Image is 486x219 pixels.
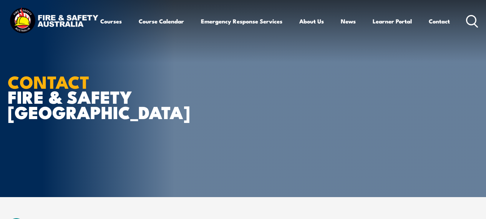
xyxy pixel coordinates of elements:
a: Contact [429,12,450,30]
a: Learner Portal [373,12,412,30]
a: About Us [299,12,324,30]
strong: CONTACT [8,68,90,95]
a: Courses [100,12,122,30]
a: Course Calendar [139,12,184,30]
h1: FIRE & SAFETY [GEOGRAPHIC_DATA] [8,74,197,119]
a: Emergency Response Services [201,12,282,30]
a: News [341,12,356,30]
